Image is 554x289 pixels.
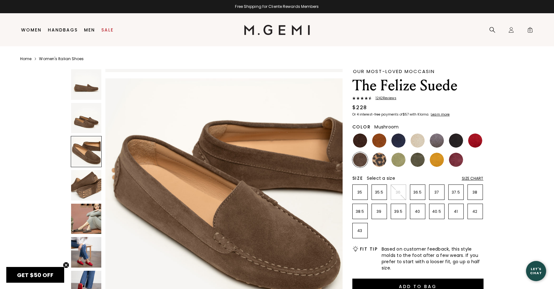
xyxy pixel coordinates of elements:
[372,153,386,167] img: Leopard Print
[411,133,425,148] img: Latte
[449,190,463,195] p: 37.5
[6,267,64,283] div: GET $50 OFFClose teaser
[71,69,102,100] img: The Felize Suede
[449,133,463,148] img: Black
[352,124,371,129] h2: Color
[244,25,310,35] img: M.Gemi
[430,153,444,167] img: Sunflower
[462,176,484,181] div: Size Chart
[449,153,463,167] img: Burgundy
[430,113,450,116] a: Learn more
[410,112,430,117] klarna-placement-style-body: with Klarna
[21,27,42,32] a: Women
[84,27,95,32] a: Men
[411,153,425,167] img: Olive
[391,209,406,214] p: 39.5
[71,204,102,234] img: The Felize Suede
[353,133,367,148] img: Chocolate
[382,246,484,271] span: Based on customer feedback, this style molds to the foot after a few wears. If you prefer to star...
[527,28,533,34] span: 0
[63,262,69,268] button: Close teaser
[449,209,463,214] p: 41
[526,267,546,275] div: Let's Chat
[353,190,367,195] p: 35
[429,209,444,214] p: 40.5
[20,56,31,61] a: Home
[410,190,425,195] p: 36.5
[430,133,444,148] img: Gray
[71,237,102,268] img: The Felize Suede
[17,271,53,279] span: GET $50 OFF
[353,153,367,167] img: Mushroom
[367,175,395,181] span: Select a size
[372,190,387,195] p: 35.5
[353,209,367,214] p: 38.5
[403,112,409,117] klarna-placement-style-amount: $57
[39,56,84,61] a: Women's Italian Shoes
[468,209,483,214] p: 42
[410,209,425,214] p: 40
[352,176,363,181] h2: Size
[101,27,114,32] a: Sale
[429,190,444,195] p: 37
[352,104,367,111] div: $228
[71,103,102,133] img: The Felize Suede
[353,228,367,233] p: 43
[374,124,399,130] span: Mushroom
[360,246,378,252] h2: Fit Tip
[71,170,102,201] img: The Felize Suede
[431,112,450,117] klarna-placement-style-cta: Learn more
[352,77,484,94] h1: The Felize Suede
[391,133,406,148] img: Midnight Blue
[48,27,78,32] a: Handbags
[352,96,484,101] a: 1242Reviews
[468,133,482,148] img: Sunset Red
[352,112,403,117] klarna-placement-style-body: Or 4 interest-free payments of
[372,209,387,214] p: 39
[468,190,483,195] p: 38
[391,190,406,195] p: 36
[372,96,396,100] span: 1242 Review s
[391,153,406,167] img: Pistachio
[353,69,484,74] div: Our Most-Loved Moccasin
[372,133,386,148] img: Saddle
